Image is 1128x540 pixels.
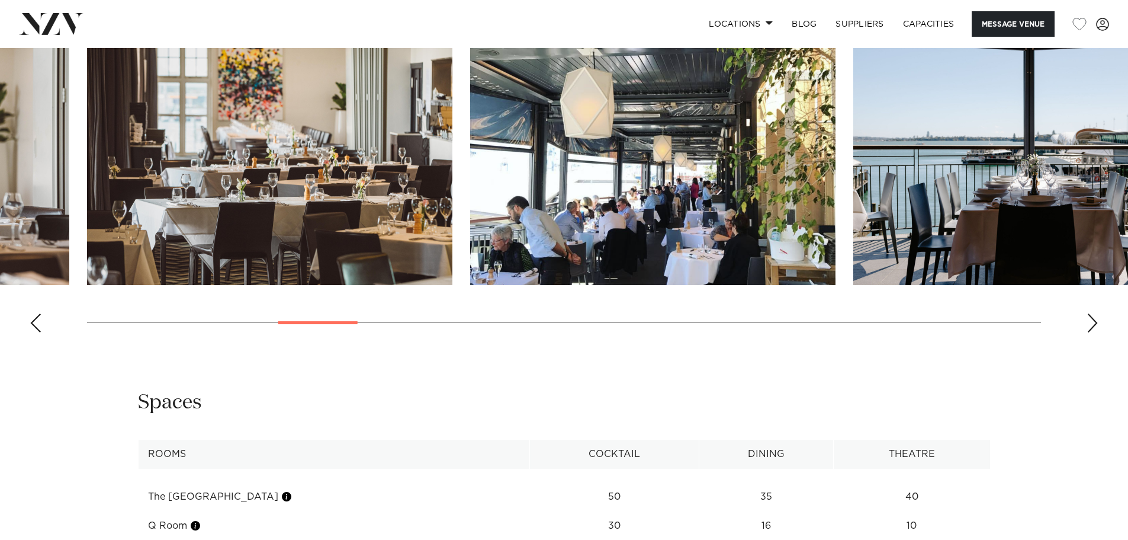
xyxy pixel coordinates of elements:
[19,13,83,34] img: nzv-logo.png
[470,17,835,285] img: Sun deck dining space at Harbourside Ocean Bar Grill
[833,440,990,469] th: Theatre
[138,483,529,512] td: The [GEOGRAPHIC_DATA]
[699,11,782,37] a: Locations
[470,17,835,285] swiper-slide: 8 / 30
[138,389,202,416] h2: Spaces
[87,17,452,285] swiper-slide: 7 / 30
[972,11,1055,37] button: Message Venue
[529,483,699,512] td: 50
[699,440,833,469] th: Dining
[833,483,990,512] td: 40
[699,483,833,512] td: 35
[826,11,893,37] a: SUPPLIERS
[138,440,529,469] th: Rooms
[782,11,826,37] a: BLOG
[529,440,699,469] th: Cocktail
[894,11,964,37] a: Capacities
